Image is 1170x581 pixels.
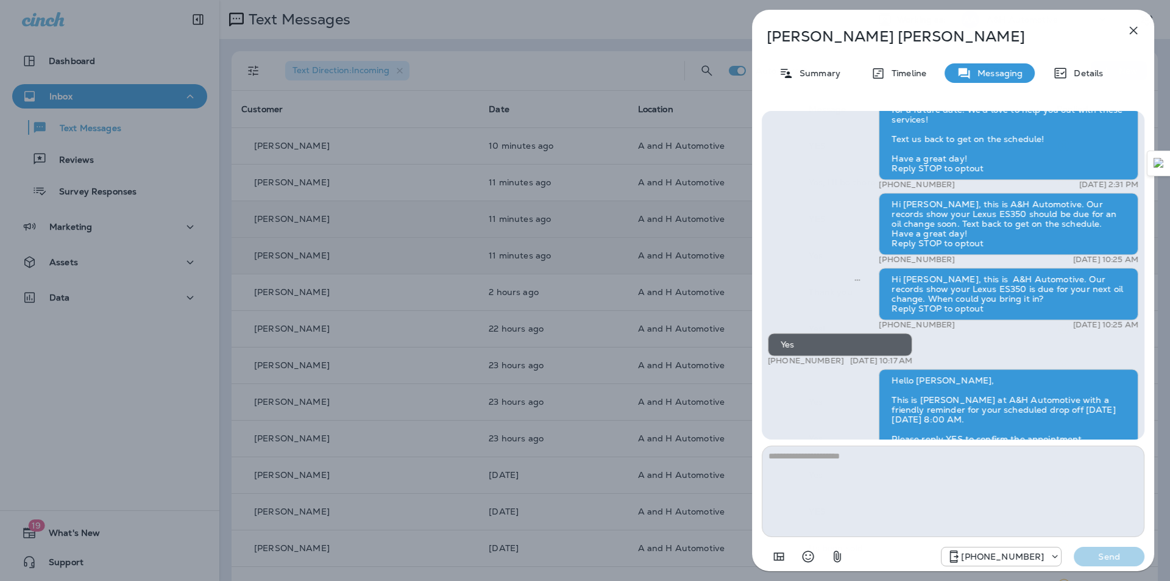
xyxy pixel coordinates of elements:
[879,180,955,190] p: [PHONE_NUMBER]
[793,68,840,78] p: Summary
[796,544,820,569] button: Select an emoji
[1068,68,1104,78] p: Details
[879,369,1139,460] div: Hello [PERSON_NAME], This is [PERSON_NAME] at A&H Automotive with a friendly reminder for your sc...
[1073,320,1138,330] p: [DATE] 10:25 AM
[850,356,912,366] p: [DATE] 10:17 AM
[879,255,955,265] p: [PHONE_NUMBER]
[768,356,844,366] p: [PHONE_NUMBER]
[767,544,791,569] button: Add in a premade template
[855,273,861,284] span: Sent
[1073,255,1138,265] p: [DATE] 10:25 AM
[879,320,955,330] p: [PHONE_NUMBER]
[879,193,1139,255] div: Hi [PERSON_NAME], this is A&H Automotive. Our records show your Lexus ES350 should be due for an ...
[942,549,1062,564] div: +1 (405) 873-8731
[962,552,1044,561] p: [PHONE_NUMBER]
[885,68,926,78] p: Timeline
[879,69,1139,180] div: Hello [PERSON_NAME], this is A&amp;H Automotive, just a friendly reminder that on your last visit...
[1154,158,1165,169] img: Detect Auto
[767,28,1099,45] p: [PERSON_NAME] [PERSON_NAME]
[1079,180,1138,190] p: [DATE] 2:31 PM
[971,68,1023,78] p: Messaging
[879,268,1139,320] div: Hi [PERSON_NAME], this is A&H Automotive. Our records show your Lexus ES350 is due for your next ...
[768,333,912,356] div: Yes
